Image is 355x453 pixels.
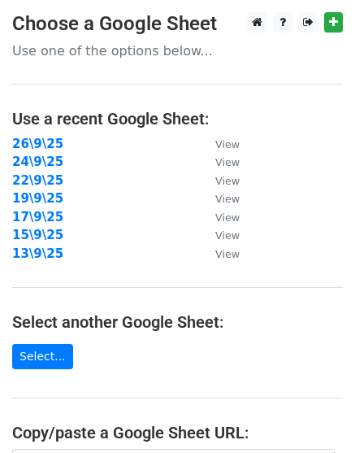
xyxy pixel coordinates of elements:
h3: Choose a Google Sheet [12,12,343,36]
small: View [215,175,240,187]
h4: Use a recent Google Sheet: [12,109,343,128]
small: View [215,193,240,205]
a: View [199,191,240,206]
small: View [215,211,240,224]
a: View [199,155,240,169]
small: View [215,156,240,168]
small: View [215,138,240,150]
a: View [199,210,240,224]
a: 26\9\25 [12,137,63,151]
h4: Copy/paste a Google Sheet URL: [12,423,343,442]
a: 13\9\25 [12,246,63,261]
a: 19\9\25 [12,191,63,206]
small: View [215,248,240,260]
a: 17\9\25 [12,210,63,224]
h4: Select another Google Sheet: [12,312,343,332]
small: View [215,229,240,242]
a: 22\9\25 [12,173,63,188]
a: 24\9\25 [12,155,63,169]
a: View [199,246,240,261]
a: View [199,228,240,242]
a: Select... [12,344,73,369]
p: Use one of the options below... [12,42,343,59]
a: View [199,173,240,188]
a: View [199,137,240,151]
a: 15\9\25 [12,228,63,242]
